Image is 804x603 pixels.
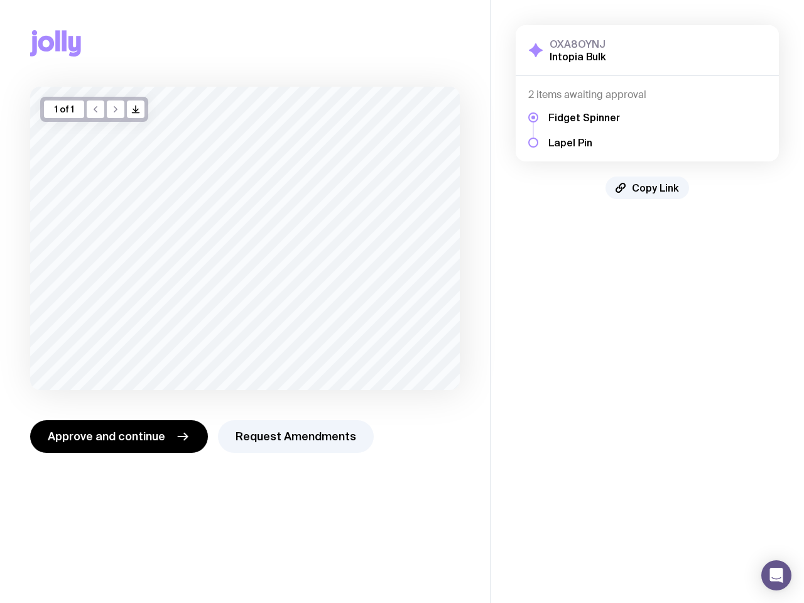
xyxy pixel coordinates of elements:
h2: Intopia Bulk [550,50,606,63]
span: Copy Link [632,182,679,194]
g: /> /> [133,106,139,113]
button: Request Amendments [218,420,374,453]
h5: Fidget Spinner [548,111,620,124]
button: Copy Link [606,177,689,199]
button: Approve and continue [30,420,208,453]
div: Open Intercom Messenger [761,560,791,590]
h4: 2 items awaiting approval [528,89,766,101]
div: 1 of 1 [44,100,84,118]
button: />/> [127,100,144,118]
span: Approve and continue [48,429,165,444]
h3: OXA8OYNJ [550,38,606,50]
h5: Lapel Pin [548,136,620,149]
